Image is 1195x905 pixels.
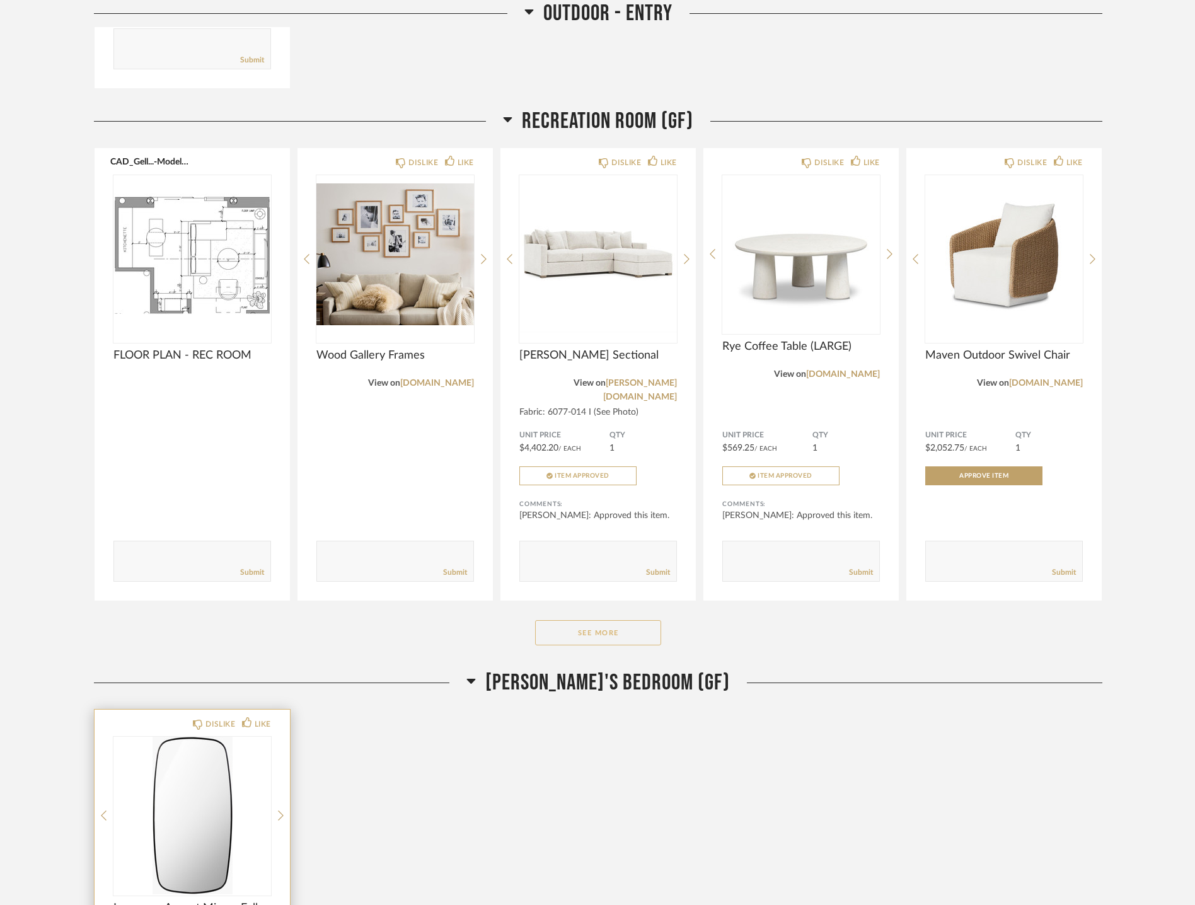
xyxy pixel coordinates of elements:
a: Submit [849,567,873,578]
span: / Each [754,446,777,452]
span: Unit Price [519,430,609,441]
span: / Each [964,446,987,452]
button: See More [535,620,661,645]
a: [DOMAIN_NAME] [806,370,880,379]
span: View on [574,379,606,388]
span: [PERSON_NAME] Sectional [519,349,677,362]
span: Approve Item [959,473,1008,479]
span: View on [774,370,806,379]
span: View on [977,379,1009,388]
span: 1 [1015,444,1020,452]
span: $4,402.20 [519,444,558,452]
span: Rye Coffee Table (LARGE) [722,340,880,354]
a: Submit [443,567,467,578]
span: $2,052.75 [925,444,964,452]
span: [PERSON_NAME]'s Bedroom (GF) [485,669,730,696]
img: undefined [113,175,271,333]
img: undefined [113,737,271,894]
img: undefined [316,175,474,333]
span: Unit Price [925,430,1015,441]
div: 0 [519,175,677,333]
div: LIKE [1066,156,1083,169]
div: DISLIKE [408,156,438,169]
span: QTY [1015,430,1083,441]
span: Unit Price [722,430,812,441]
img: undefined [925,175,1083,333]
button: Item Approved [722,466,840,485]
span: / Each [558,446,581,452]
div: DISLIKE [205,718,235,730]
a: [PERSON_NAME][DOMAIN_NAME] [603,379,677,401]
span: $569.25 [722,444,754,452]
div: 0 [316,175,474,333]
div: [PERSON_NAME]: Approved this item. [519,509,677,522]
a: [DOMAIN_NAME] [1009,379,1083,388]
span: Recreation Room (GF) [522,108,693,135]
div: [PERSON_NAME]: Approved this item. [722,509,880,522]
button: Approve Item [925,466,1042,485]
div: Comments: [519,498,677,510]
div: LIKE [255,718,271,730]
div: 0 [925,175,1083,333]
span: Maven Outdoor Swivel Chair [925,349,1083,362]
a: Submit [1052,567,1076,578]
img: undefined [722,175,880,333]
div: 0 [113,175,271,333]
div: LIKE [863,156,880,169]
div: DISLIKE [1017,156,1047,169]
span: View on [368,379,400,388]
div: Comments: [722,498,880,510]
span: 1 [812,444,817,452]
div: DISLIKE [611,156,641,169]
a: Submit [240,55,264,66]
span: FLOOR PLAN - REC ROOM [113,349,271,362]
span: 1 [609,444,615,452]
button: Item Approved [519,466,637,485]
span: QTY [609,430,677,441]
span: Item Approved [555,473,609,479]
div: Fabric: 6077-014 I (See Photo) [519,407,677,418]
div: LIKE [458,156,474,169]
span: Wood Gallery Frames [316,349,474,362]
img: undefined [519,175,677,333]
div: DISLIKE [814,156,844,169]
a: Submit [646,567,670,578]
button: CAD_Gell...-Model-2.pdf [110,156,189,166]
span: Item Approved [758,473,812,479]
a: Submit [240,567,264,578]
div: LIKE [661,156,677,169]
span: QTY [812,430,880,441]
a: [DOMAIN_NAME] [400,379,474,388]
